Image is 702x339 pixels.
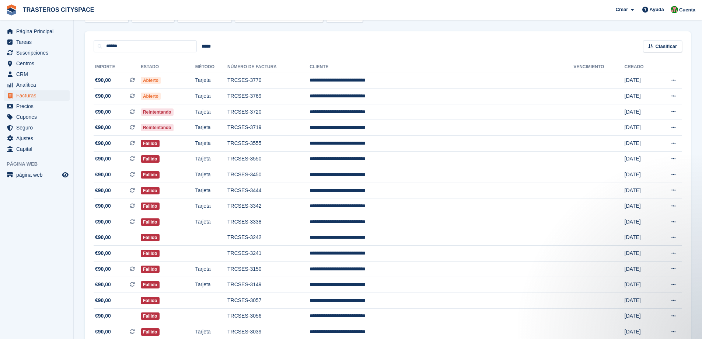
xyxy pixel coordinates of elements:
a: TRASTEROS CITYSPACE [20,4,97,16]
span: Clasificar [655,43,677,50]
td: [DATE] [625,73,657,89]
span: €90,00 [95,297,111,304]
td: TRCSES-3149 [227,277,310,293]
td: TRCSES-3242 [227,230,310,246]
a: menu [4,26,70,37]
span: Abierto [141,77,161,84]
a: menu [4,37,70,47]
a: menu [4,80,70,90]
span: €90,00 [95,202,111,210]
td: Tarjeta [195,183,227,198]
img: stora-icon-8386f47178a22dfd0bd8f6a31ec36ba5ce8667c1dd55bd0f319d3a0aa187defe.svg [6,4,17,15]
span: Reintentando [141,108,174,116]
span: €90,00 [95,234,111,241]
a: menu [4,69,70,79]
td: [DATE] [625,167,657,183]
span: Fallido [141,171,160,179]
td: [DATE] [625,277,657,293]
td: TRCSES-3550 [227,151,310,167]
td: [DATE] [625,136,657,152]
td: Tarjeta [195,120,227,136]
span: €90,00 [95,312,111,320]
span: €90,00 [95,281,111,288]
a: menu [4,133,70,143]
span: €90,00 [95,124,111,131]
td: [DATE] [625,183,657,198]
th: Creado [625,61,657,73]
span: Página Principal [16,26,60,37]
td: [DATE] [625,104,657,120]
td: [DATE] [625,308,657,324]
span: €90,00 [95,218,111,226]
span: €90,00 [95,108,111,116]
span: Fallido [141,281,160,288]
td: TRCSES-3342 [227,198,310,214]
td: [DATE] [625,293,657,309]
a: menu [4,58,70,69]
span: €90,00 [95,187,111,194]
span: €90,00 [95,171,111,179]
td: [DATE] [625,120,657,136]
span: €90,00 [95,328,111,336]
td: [DATE] [625,198,657,214]
td: TRCSES-3719 [227,120,310,136]
span: Fallido [141,203,160,210]
span: €90,00 [95,265,111,273]
th: Importe [94,61,141,73]
span: Fallido [141,266,160,273]
span: Crear [615,6,628,13]
td: Tarjeta [195,198,227,214]
a: menu [4,112,70,122]
span: Fallido [141,250,160,257]
span: €90,00 [95,155,111,163]
td: Tarjeta [195,261,227,277]
span: €90,00 [95,76,111,84]
span: €90,00 [95,249,111,257]
td: [DATE] [625,261,657,277]
td: [DATE] [625,151,657,167]
img: CitySpace [671,6,678,13]
span: Abierto [141,93,161,100]
td: [DATE] [625,246,657,262]
span: Ayuda [650,6,664,13]
span: Suscripciones [16,48,60,58]
td: Tarjeta [195,167,227,183]
td: TRCSES-3720 [227,104,310,120]
span: Reintentando [141,124,174,131]
td: [DATE] [625,89,657,104]
span: CRM [16,69,60,79]
span: Facturas [16,90,60,101]
th: Número de factura [227,61,310,73]
th: Cliente [310,61,573,73]
a: menu [4,48,70,58]
a: menu [4,101,70,111]
span: Página web [7,160,73,168]
span: Fallido [141,297,160,304]
a: menu [4,90,70,101]
td: [DATE] [625,230,657,246]
span: Capital [16,144,60,154]
span: Fallido [141,187,160,194]
th: Vencimiento [573,61,624,73]
span: página web [16,170,60,180]
td: TRCSES-3057 [227,293,310,309]
span: Fallido [141,155,160,163]
a: Vista previa de la tienda [61,170,70,179]
span: Precios [16,101,60,111]
span: €90,00 [95,139,111,147]
span: Ajustes [16,133,60,143]
td: TRCSES-3444 [227,183,310,198]
th: Estado [141,61,195,73]
td: TRCSES-3450 [227,167,310,183]
span: €90,00 [95,92,111,100]
a: menu [4,122,70,133]
td: TRCSES-3056 [227,308,310,324]
th: Método [195,61,227,73]
td: Tarjeta [195,151,227,167]
span: Fallido [141,218,160,226]
span: Tareas [16,37,60,47]
td: TRCSES-3338 [227,214,310,230]
span: Centros [16,58,60,69]
a: menu [4,144,70,154]
td: Tarjeta [195,136,227,152]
